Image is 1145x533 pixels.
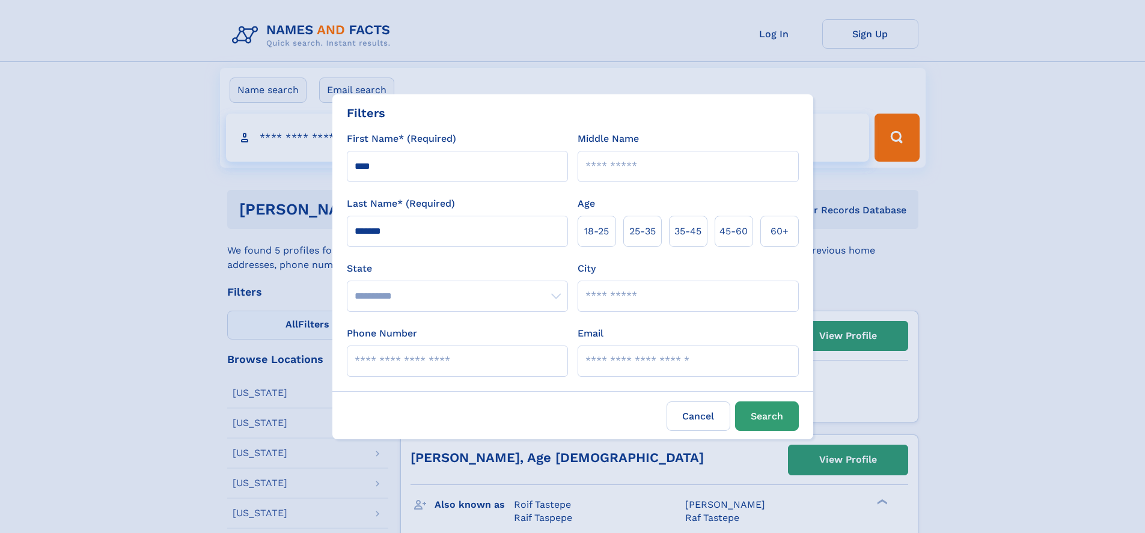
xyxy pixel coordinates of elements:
span: 25‑35 [629,224,656,239]
span: 60+ [771,224,789,239]
button: Search [735,401,799,431]
label: Age [578,196,595,211]
span: 45‑60 [719,224,748,239]
span: 18‑25 [584,224,609,239]
label: State [347,261,568,276]
label: Email [578,326,603,341]
label: Middle Name [578,132,639,146]
label: City [578,261,596,276]
label: Last Name* (Required) [347,196,455,211]
label: Cancel [667,401,730,431]
span: 35‑45 [674,224,701,239]
label: Phone Number [347,326,417,341]
label: First Name* (Required) [347,132,456,146]
div: Filters [347,104,385,122]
